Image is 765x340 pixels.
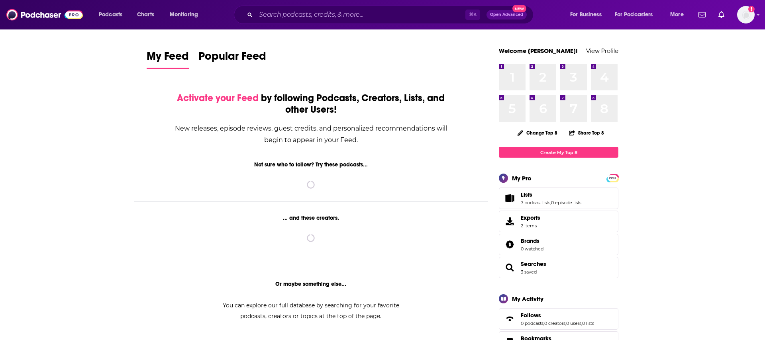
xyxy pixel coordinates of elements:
a: Brands [521,237,543,244]
a: 0 podcasts [521,320,543,326]
span: , [565,320,566,326]
span: Activate your Feed [177,92,259,104]
span: Podcasts [99,9,122,20]
button: Share Top 8 [569,125,604,141]
a: Brands [502,239,518,250]
button: Show profile menu [737,6,755,23]
button: open menu [665,8,694,21]
span: My Feed [147,49,189,68]
a: 3 saved [521,269,537,275]
input: Search podcasts, credits, & more... [256,8,465,21]
a: Popular Feed [198,49,266,69]
span: Lists [499,188,618,209]
a: View Profile [586,47,618,55]
div: by following Podcasts, Creators, Lists, and other Users! [174,92,448,115]
span: , [581,320,582,326]
span: , [543,320,544,326]
button: open menu [93,8,133,21]
div: You can explore our full database by searching for your favorite podcasts, creators or topics at ... [213,300,409,322]
span: For Business [570,9,602,20]
a: Show notifications dropdown [715,8,728,21]
span: ⌘ K [465,10,480,20]
a: Create My Top 8 [499,147,618,158]
span: Exports [521,214,540,221]
a: 0 creators [544,320,565,326]
div: My Activity [512,295,543,303]
a: 0 watched [521,246,543,252]
div: Not sure who to follow? Try these podcasts... [134,161,488,168]
span: More [670,9,684,20]
span: Brands [499,234,618,255]
a: PRO [608,175,617,181]
a: My Feed [147,49,189,69]
span: 2 items [521,223,540,229]
div: My Pro [512,174,532,182]
button: Change Top 8 [513,128,562,138]
span: Charts [137,9,154,20]
a: Searches [521,260,546,268]
span: Logged in as rebeccagreenhalgh [737,6,755,23]
img: Podchaser - Follow, Share and Rate Podcasts [6,7,83,22]
button: open menu [565,8,612,21]
div: Search podcasts, credits, & more... [241,6,541,24]
span: Exports [502,216,518,227]
a: Lists [521,191,581,198]
div: ... and these creators. [134,215,488,221]
span: Monitoring [170,9,198,20]
a: 0 users [566,320,581,326]
span: For Podcasters [615,9,653,20]
button: open menu [164,8,208,21]
svg: Add a profile image [748,6,755,12]
a: Follows [502,313,518,324]
a: 0 episode lists [551,200,581,205]
span: Follows [521,312,541,319]
span: Popular Feed [198,49,266,68]
a: Lists [502,193,518,204]
a: 0 lists [582,320,594,326]
a: 7 podcast lists [521,200,550,205]
a: Follows [521,312,594,319]
a: Welcome [PERSON_NAME]! [499,47,578,55]
span: Follows [499,308,618,330]
span: Searches [499,257,618,278]
span: Lists [521,191,532,198]
span: Brands [521,237,539,244]
span: , [550,200,551,205]
a: Exports [499,211,618,232]
a: Show notifications dropdown [695,8,709,21]
a: Searches [502,262,518,273]
img: User Profile [737,6,755,23]
div: Or maybe something else... [134,281,488,287]
div: New releases, episode reviews, guest credits, and personalized recommendations will begin to appe... [174,123,448,146]
button: open menu [610,8,665,21]
button: Open AdvancedNew [486,10,527,20]
span: Open Advanced [490,13,523,17]
span: New [512,5,527,12]
a: Charts [132,8,159,21]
